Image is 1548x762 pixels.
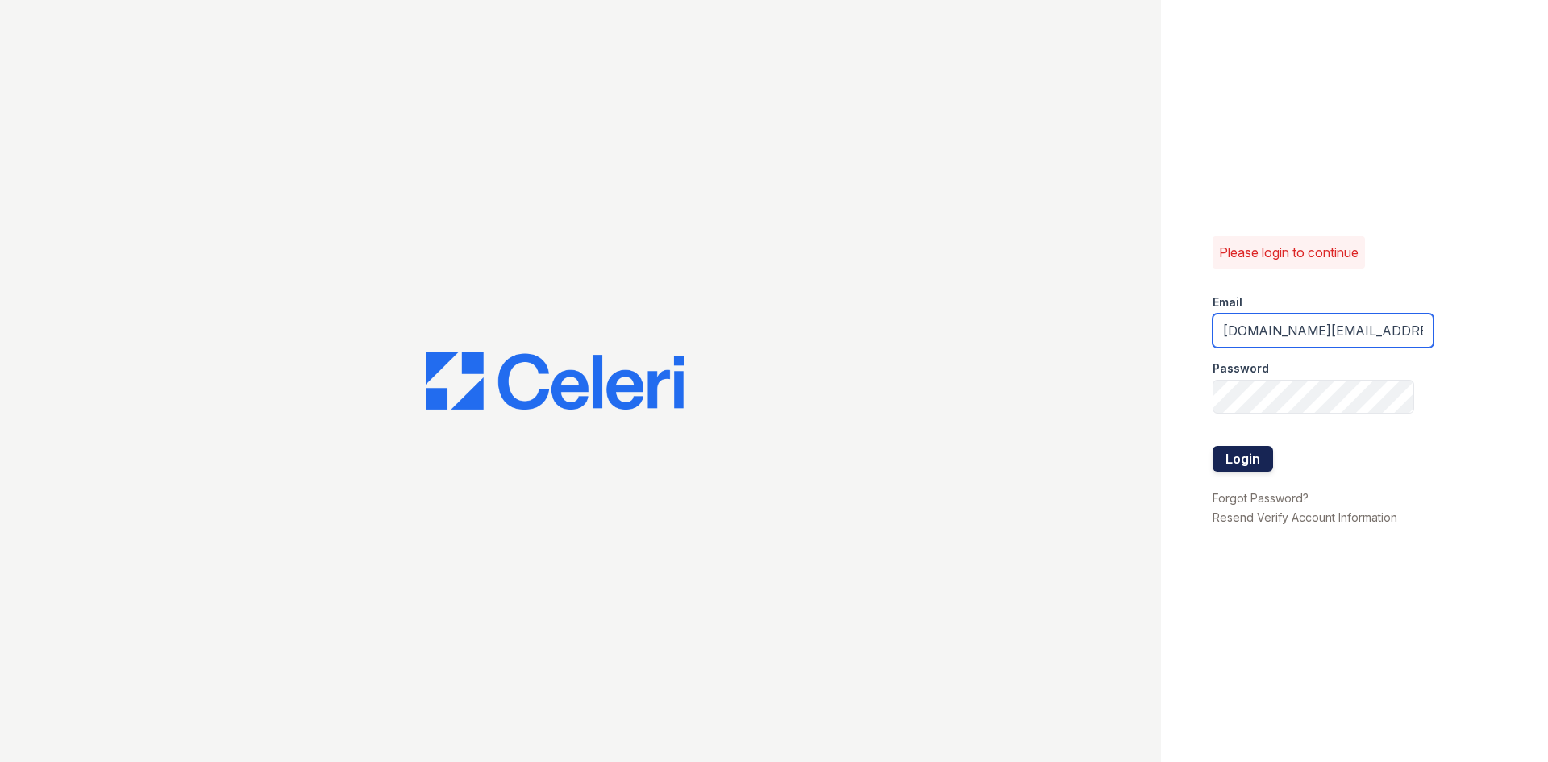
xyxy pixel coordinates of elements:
p: Please login to continue [1219,243,1359,262]
button: Login [1213,446,1273,472]
a: Resend Verify Account Information [1213,510,1397,524]
img: CE_Logo_Blue-a8612792a0a2168367f1c8372b55b34899dd931a85d93a1a3d3e32e68fde9ad4.png [426,352,684,410]
label: Email [1213,294,1242,310]
label: Password [1213,360,1269,377]
a: Forgot Password? [1213,491,1309,505]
